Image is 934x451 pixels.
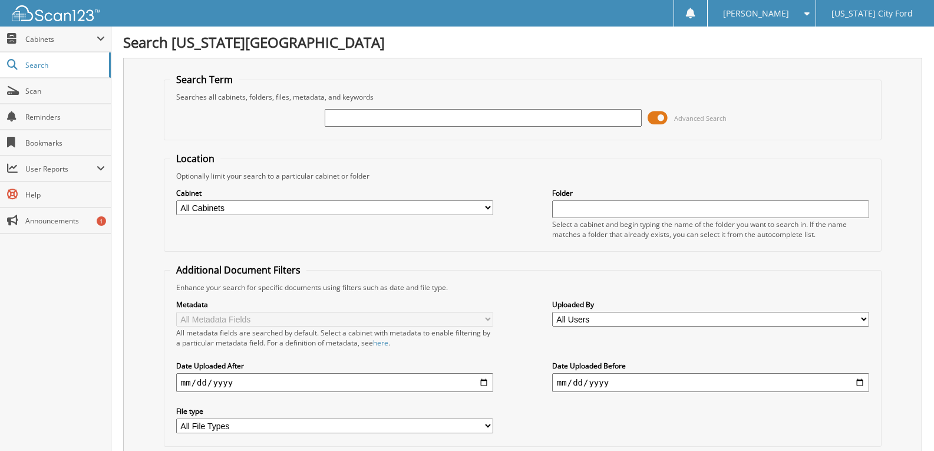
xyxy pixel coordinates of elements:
div: All metadata fields are searched by default. Select a cabinet with metadata to enable filtering b... [176,328,493,348]
label: Date Uploaded After [176,361,493,371]
div: Optionally limit your search to a particular cabinet or folder [170,171,875,181]
span: Scan [25,86,105,96]
span: Help [25,190,105,200]
span: [US_STATE] City Ford [831,10,913,17]
input: start [176,373,493,392]
div: 1 [97,216,106,226]
span: [PERSON_NAME] [723,10,789,17]
legend: Location [170,152,220,165]
img: scan123-logo-white.svg [12,5,100,21]
a: here [373,338,388,348]
label: Uploaded By [552,299,869,310]
div: Select a cabinet and begin typing the name of the folder you want to search in. If the name match... [552,219,869,239]
label: Date Uploaded Before [552,361,869,371]
label: File type [176,406,493,416]
legend: Search Term [170,73,239,86]
h1: Search [US_STATE][GEOGRAPHIC_DATA] [123,32,922,52]
span: Announcements [25,216,105,226]
span: Bookmarks [25,138,105,148]
span: Advanced Search [674,114,727,123]
label: Folder [552,188,869,198]
input: end [552,373,869,392]
span: Reminders [25,112,105,122]
legend: Additional Document Filters [170,264,306,276]
span: Cabinets [25,34,97,44]
label: Metadata [176,299,493,310]
label: Cabinet [176,188,493,198]
span: Search [25,60,103,70]
div: Enhance your search for specific documents using filters such as date and file type. [170,282,875,292]
div: Searches all cabinets, folders, files, metadata, and keywords [170,92,875,102]
span: User Reports [25,164,97,174]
